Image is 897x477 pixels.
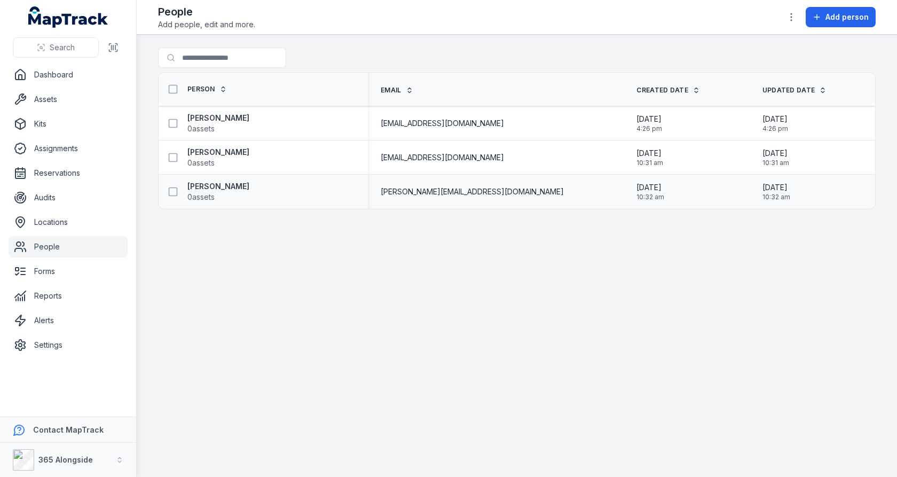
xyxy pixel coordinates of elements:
[158,4,255,19] h2: People
[762,114,788,124] span: [DATE]
[762,148,789,167] time: 29/08/2025, 10:31:57 am
[187,192,215,202] span: 0 assets
[187,181,249,202] a: [PERSON_NAME]0assets
[50,42,75,53] span: Search
[187,123,215,134] span: 0 assets
[9,187,128,208] a: Audits
[381,118,504,129] span: [EMAIL_ADDRESS][DOMAIN_NAME]
[381,186,564,197] span: [PERSON_NAME][EMAIL_ADDRESS][DOMAIN_NAME]
[381,152,504,163] span: [EMAIL_ADDRESS][DOMAIN_NAME]
[762,148,789,159] span: [DATE]
[636,86,700,95] a: Created Date
[381,86,413,95] a: Email
[762,86,827,95] a: Updated Date
[636,159,663,167] span: 10:31 am
[9,212,128,233] a: Locations
[762,114,788,133] time: 26/08/2025, 4:26:13 pm
[636,182,664,193] span: [DATE]
[762,159,789,167] span: 10:31 am
[636,148,663,159] span: [DATE]
[9,138,128,159] a: Assignments
[825,12,869,22] span: Add person
[13,37,99,58] button: Search
[636,193,664,201] span: 10:32 am
[9,162,128,184] a: Reservations
[636,114,662,124] span: [DATE]
[9,89,128,110] a: Assets
[187,85,215,93] span: Person
[806,7,876,27] button: Add person
[38,455,93,464] strong: 365 Alongside
[636,114,662,133] time: 26/08/2025, 4:26:13 pm
[9,113,128,135] a: Kits
[381,86,402,95] span: Email
[762,182,790,201] time: 29/08/2025, 10:32:09 am
[9,236,128,257] a: People
[636,182,664,201] time: 29/08/2025, 10:32:09 am
[187,181,249,192] strong: [PERSON_NAME]
[187,113,249,123] strong: [PERSON_NAME]
[762,182,790,193] span: [DATE]
[636,86,688,95] span: Created Date
[636,124,662,133] span: 4:26 pm
[762,193,790,201] span: 10:32 am
[9,64,128,85] a: Dashboard
[762,86,815,95] span: Updated Date
[187,113,249,134] a: [PERSON_NAME]0assets
[28,6,108,28] a: MapTrack
[9,334,128,356] a: Settings
[187,158,215,168] span: 0 assets
[9,310,128,331] a: Alerts
[187,147,249,168] a: [PERSON_NAME]0assets
[9,261,128,282] a: Forms
[187,147,249,158] strong: [PERSON_NAME]
[158,19,255,30] span: Add people, edit and more.
[9,285,128,307] a: Reports
[636,148,663,167] time: 29/08/2025, 10:31:57 am
[762,124,788,133] span: 4:26 pm
[33,425,104,434] strong: Contact MapTrack
[187,85,227,93] a: Person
